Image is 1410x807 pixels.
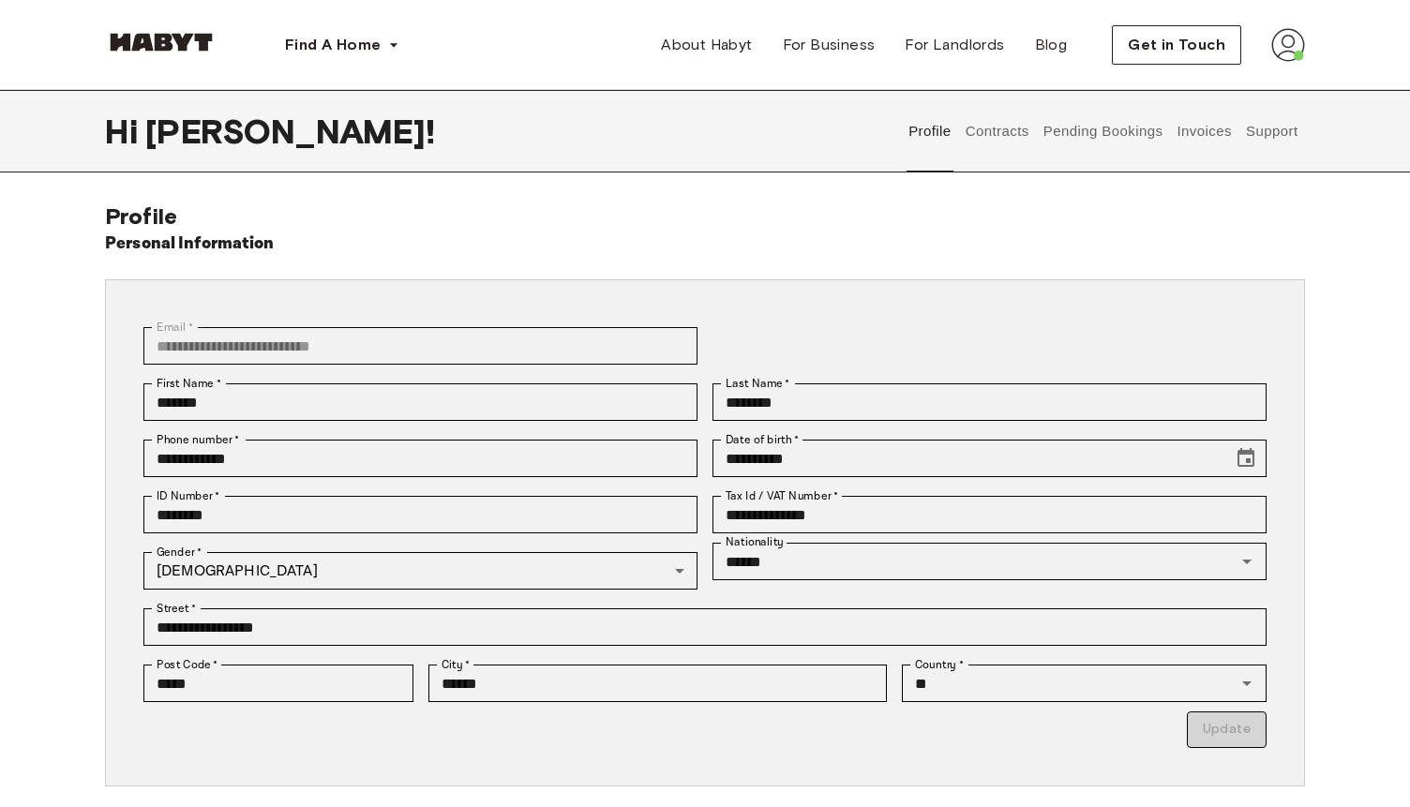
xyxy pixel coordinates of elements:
[157,487,219,504] label: ID Number
[1271,28,1305,62] img: avatar
[105,33,217,52] img: Habyt
[726,431,799,448] label: Date of birth
[1020,26,1083,64] a: Blog
[915,656,964,673] label: Country
[783,34,876,56] span: For Business
[1035,34,1068,56] span: Blog
[1243,90,1300,172] button: Support
[1128,34,1225,56] span: Get in Touch
[157,656,218,673] label: Post Code
[905,34,1004,56] span: For Landlords
[890,26,1019,64] a: For Landlords
[157,431,240,448] label: Phone number
[105,112,145,151] span: Hi
[1234,670,1260,696] button: Open
[105,202,177,230] span: Profile
[1175,90,1234,172] button: Invoices
[143,552,697,590] div: [DEMOGRAPHIC_DATA]
[270,26,414,64] button: Find A Home
[442,656,471,673] label: City
[157,600,196,617] label: Street
[661,34,752,56] span: About Habyt
[1041,90,1165,172] button: Pending Bookings
[145,112,435,151] span: [PERSON_NAME] !
[1227,440,1265,477] button: Choose date, selected date is May 31, 2001
[1234,548,1260,575] button: Open
[726,534,784,550] label: Nationality
[157,319,193,336] label: Email
[285,34,381,56] span: Find A Home
[726,487,838,504] label: Tax Id / VAT Number
[726,375,790,392] label: Last Name
[646,26,767,64] a: About Habyt
[157,375,221,392] label: First Name
[902,90,1305,172] div: user profile tabs
[963,90,1031,172] button: Contracts
[157,544,202,560] label: Gender
[143,327,697,365] div: You can't change your email address at the moment. Please reach out to customer support in case y...
[907,90,954,172] button: Profile
[768,26,891,64] a: For Business
[105,231,275,257] h6: Personal Information
[1112,25,1241,65] button: Get in Touch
